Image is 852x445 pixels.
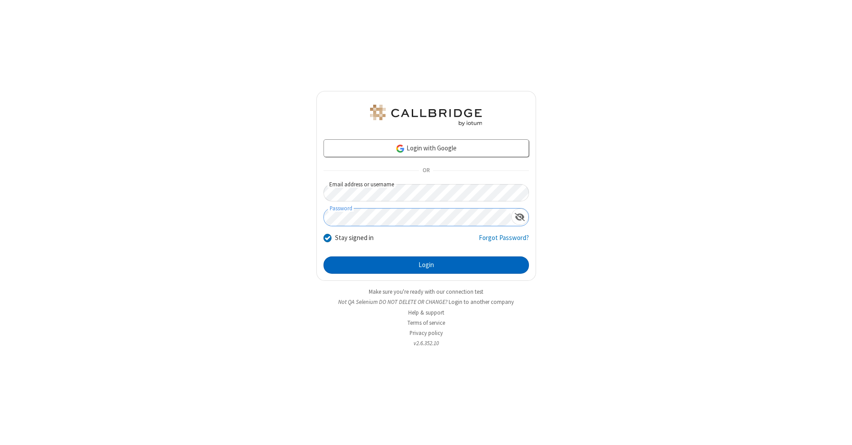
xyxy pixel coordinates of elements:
[323,184,529,201] input: Email address or username
[323,256,529,274] button: Login
[449,298,514,306] button: Login to another company
[410,329,443,337] a: Privacy policy
[479,233,529,250] a: Forgot Password?
[369,288,483,295] a: Make sure you're ready with our connection test
[316,339,536,347] li: v2.6.352.10
[335,233,374,243] label: Stay signed in
[511,209,529,225] div: Show password
[407,319,445,327] a: Terms of service
[316,298,536,306] li: Not QA Selenium DO NOT DELETE OR CHANGE?
[395,144,405,154] img: google-icon.png
[408,309,444,316] a: Help & support
[368,105,484,126] img: QA Selenium DO NOT DELETE OR CHANGE
[419,165,433,177] span: OR
[324,209,511,226] input: Password
[323,139,529,157] a: Login with Google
